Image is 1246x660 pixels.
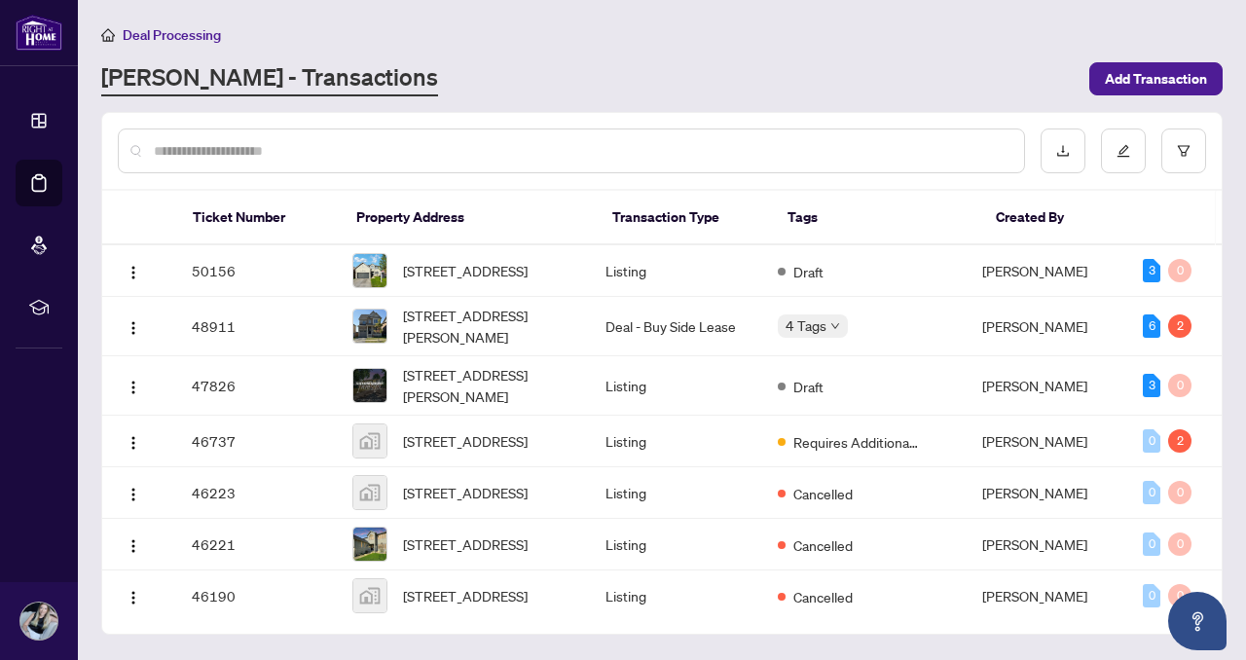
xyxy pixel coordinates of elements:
[1143,481,1160,504] div: 0
[1101,128,1146,173] button: edit
[793,261,824,282] span: Draft
[1143,314,1160,338] div: 6
[118,255,149,286] button: Logo
[353,254,386,287] img: thumbnail-img
[1105,63,1207,94] span: Add Transaction
[353,424,386,458] img: thumbnail-img
[353,476,386,509] img: thumbnail-img
[793,376,824,397] span: Draft
[20,603,57,640] img: Profile Icon
[1168,259,1191,282] div: 0
[126,265,141,280] img: Logo
[176,467,337,519] td: 46223
[793,483,853,504] span: Cancelled
[118,311,149,342] button: Logo
[1168,314,1191,338] div: 2
[1168,429,1191,453] div: 2
[793,586,853,607] span: Cancelled
[1168,592,1227,650] button: Open asap
[353,369,386,402] img: thumbnail-img
[1143,259,1160,282] div: 3
[126,380,141,395] img: Logo
[793,534,853,556] span: Cancelled
[980,191,1120,245] th: Created By
[982,317,1087,335] span: [PERSON_NAME]
[118,425,149,457] button: Logo
[176,245,337,297] td: 50156
[126,487,141,502] img: Logo
[176,570,337,622] td: 46190
[590,297,762,356] td: Deal - Buy Side Lease
[176,519,337,570] td: 46221
[793,431,920,453] span: Requires Additional Docs
[786,314,826,337] span: 4 Tags
[126,320,141,336] img: Logo
[403,364,574,407] span: [STREET_ADDRESS][PERSON_NAME]
[403,430,528,452] span: [STREET_ADDRESS]
[1177,144,1191,158] span: filter
[176,416,337,467] td: 46737
[1143,374,1160,397] div: 3
[1143,429,1160,453] div: 0
[1168,481,1191,504] div: 0
[118,477,149,508] button: Logo
[1041,128,1085,173] button: download
[353,310,386,343] img: thumbnail-img
[1168,584,1191,607] div: 0
[590,416,762,467] td: Listing
[1056,144,1070,158] span: download
[590,570,762,622] td: Listing
[1143,584,1160,607] div: 0
[403,482,528,503] span: [STREET_ADDRESS]
[403,533,528,555] span: [STREET_ADDRESS]
[1168,374,1191,397] div: 0
[126,590,141,605] img: Logo
[830,321,840,331] span: down
[1117,144,1130,158] span: edit
[176,356,337,416] td: 47826
[1168,532,1191,556] div: 0
[403,260,528,281] span: [STREET_ADDRESS]
[982,587,1087,605] span: [PERSON_NAME]
[982,535,1087,553] span: [PERSON_NAME]
[126,435,141,451] img: Logo
[118,370,149,401] button: Logo
[403,585,528,606] span: [STREET_ADDRESS]
[353,579,386,612] img: thumbnail-img
[403,305,574,348] span: [STREET_ADDRESS][PERSON_NAME]
[982,432,1087,450] span: [PERSON_NAME]
[1161,128,1206,173] button: filter
[118,580,149,611] button: Logo
[982,262,1087,279] span: [PERSON_NAME]
[118,529,149,560] button: Logo
[1143,532,1160,556] div: 0
[982,484,1087,501] span: [PERSON_NAME]
[123,26,221,44] span: Deal Processing
[16,15,62,51] img: logo
[982,377,1087,394] span: [PERSON_NAME]
[590,245,762,297] td: Listing
[353,528,386,561] img: thumbnail-img
[101,28,115,42] span: home
[1089,62,1223,95] button: Add Transaction
[772,191,979,245] th: Tags
[341,191,598,245] th: Property Address
[126,538,141,554] img: Logo
[597,191,772,245] th: Transaction Type
[590,519,762,570] td: Listing
[590,467,762,519] td: Listing
[590,356,762,416] td: Listing
[177,191,341,245] th: Ticket Number
[101,61,438,96] a: [PERSON_NAME] - Transactions
[176,297,337,356] td: 48911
